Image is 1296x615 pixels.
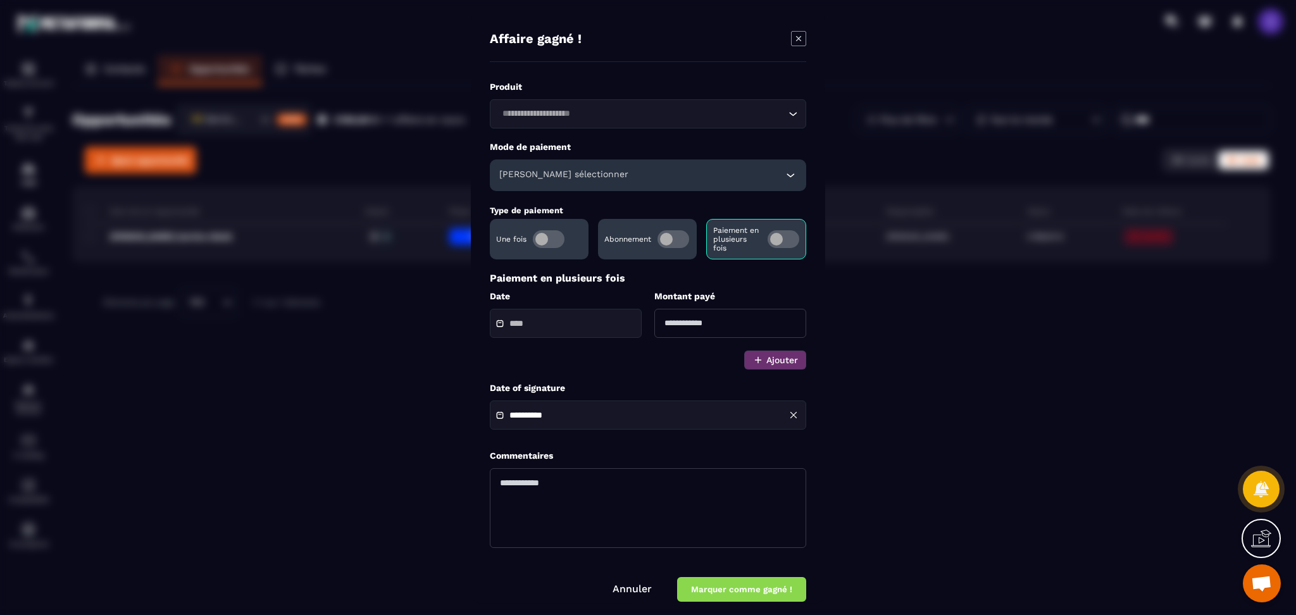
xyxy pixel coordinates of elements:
input: Search for option [498,107,785,121]
p: Paiement en plusieurs fois [490,272,806,284]
button: Marquer comme gagné ! [677,577,806,602]
p: Une fois [496,235,526,244]
label: Date [490,290,642,302]
label: Commentaires [490,450,553,462]
label: Date of signature [490,382,806,394]
label: Montant payé [654,290,806,302]
h4: Affaire gagné ! [490,31,582,49]
p: Paiement en plusieurs fois [713,226,761,252]
label: Mode de paiement [490,141,806,153]
label: Type de paiement [490,206,563,215]
div: Search for option [490,99,806,128]
p: Abonnement [604,235,651,244]
div: Ouvrir le chat [1243,564,1281,602]
button: Ajouter [744,351,806,370]
label: Produit [490,81,806,93]
a: Annuler [613,583,652,595]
